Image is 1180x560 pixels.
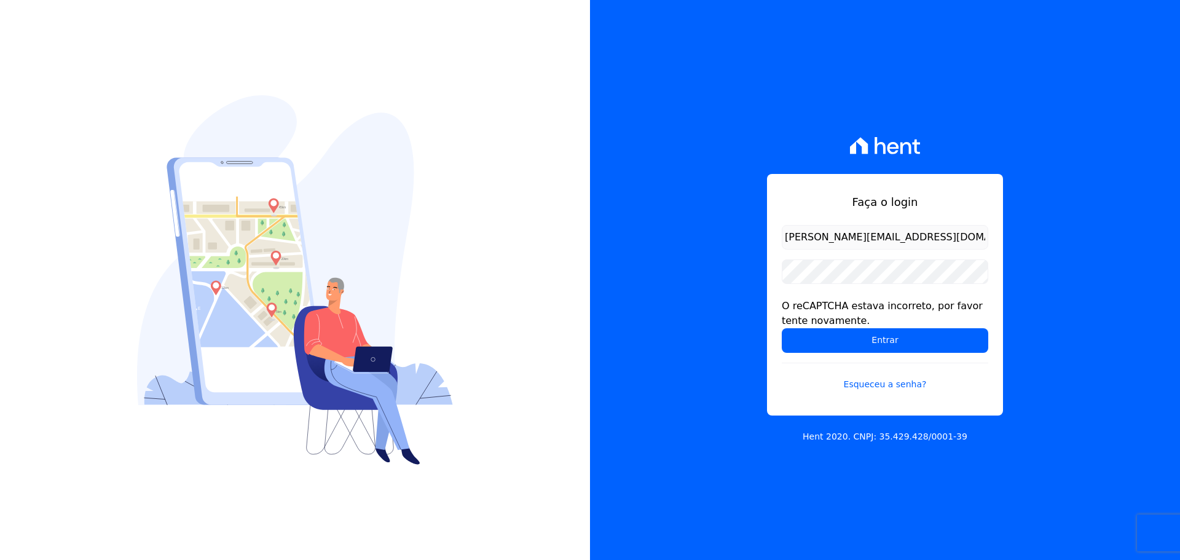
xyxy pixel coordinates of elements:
input: Entrar [782,328,988,353]
a: Esqueceu a senha? [782,363,988,391]
h1: Faça o login [782,194,988,210]
p: Hent 2020. CNPJ: 35.429.428/0001-39 [803,430,967,443]
div: O reCAPTCHA estava incorreto, por favor tente novamente. [782,299,988,328]
input: Email [782,225,988,250]
img: Login [137,95,453,465]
